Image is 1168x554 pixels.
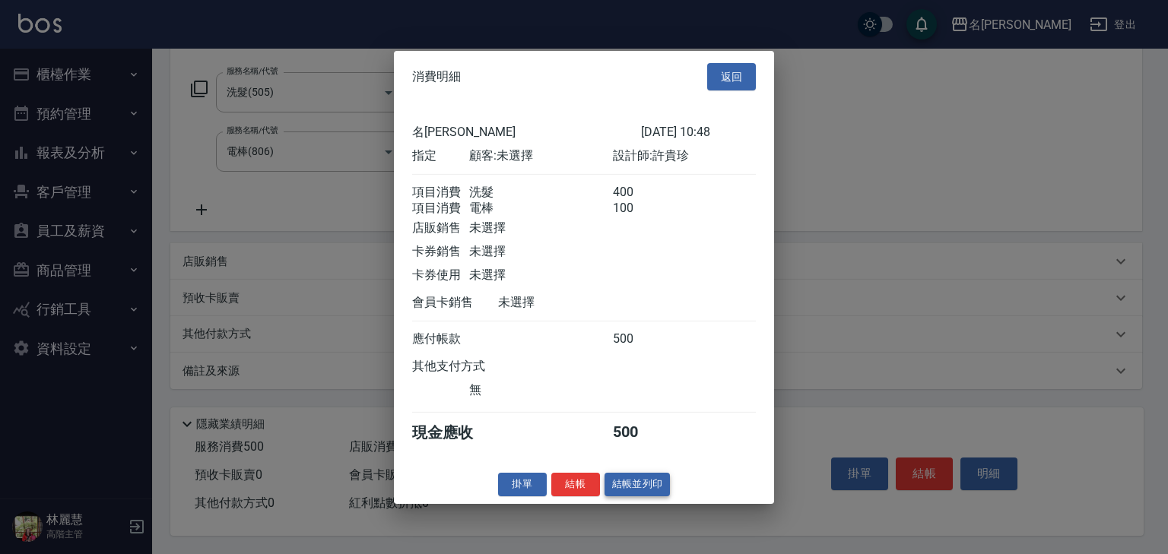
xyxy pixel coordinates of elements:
div: 項目消費 [412,185,469,201]
div: 指定 [412,148,469,164]
div: 項目消費 [412,201,469,217]
div: 會員卡銷售 [412,295,498,311]
div: 卡券銷售 [412,244,469,260]
div: 應付帳款 [412,331,469,347]
div: 400 [613,185,670,201]
div: 未選擇 [498,295,641,311]
div: 電棒 [469,201,612,217]
div: 100 [613,201,670,217]
div: 500 [613,331,670,347]
div: 500 [613,423,670,443]
button: 結帳並列印 [605,473,671,496]
div: 無 [469,382,612,398]
div: 未選擇 [469,268,612,283]
div: 卡券使用 [412,268,469,283]
div: 未選擇 [469,220,612,236]
span: 消費明細 [412,69,461,84]
div: 現金應收 [412,423,498,443]
div: 店販銷售 [412,220,469,236]
button: 結帳 [551,473,600,496]
button: 掛單 [498,473,547,496]
div: 顧客: 未選擇 [469,148,612,164]
div: 設計師: 許貴珍 [613,148,756,164]
div: 名[PERSON_NAME] [412,125,641,141]
div: [DATE] 10:48 [641,125,756,141]
div: 其他支付方式 [412,359,527,375]
div: 未選擇 [469,244,612,260]
div: 洗髮 [469,185,612,201]
button: 返回 [707,62,756,90]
